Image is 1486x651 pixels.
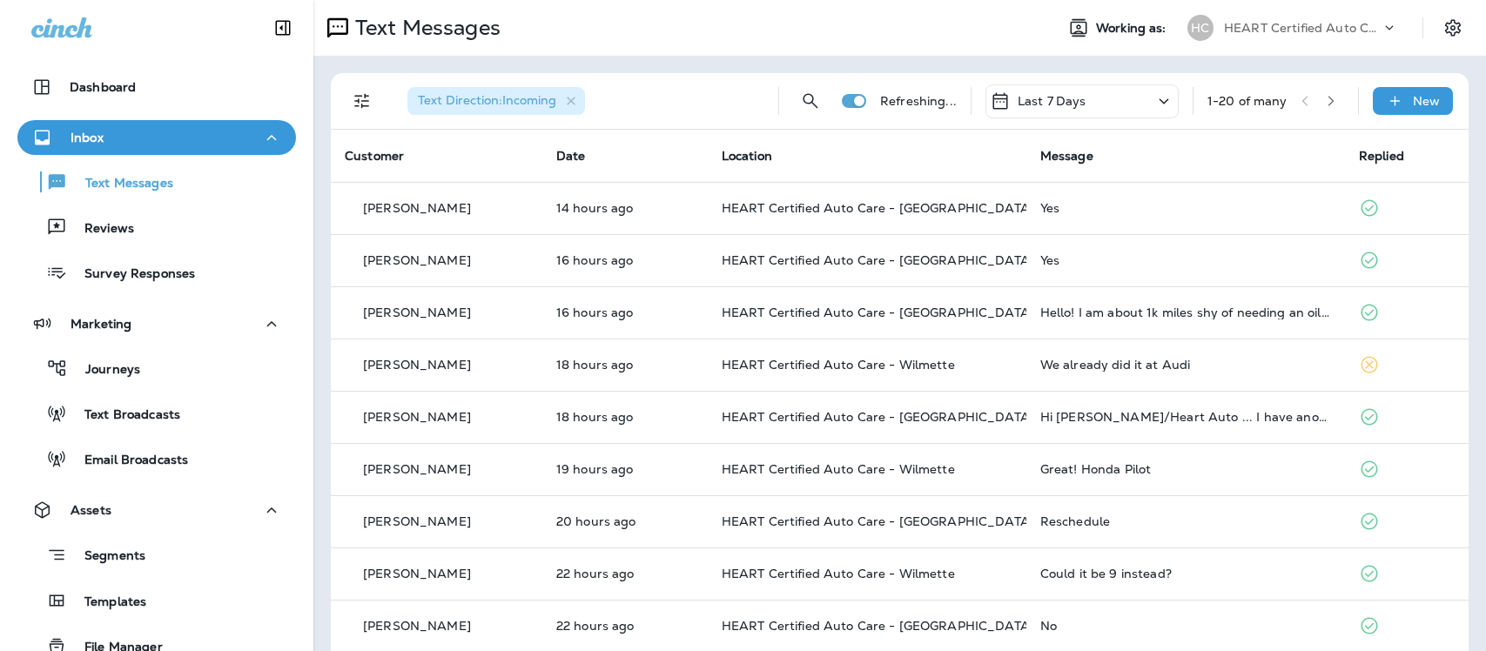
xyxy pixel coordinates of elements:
[722,148,772,164] span: Location
[556,514,694,528] p: Sep 29, 2025 01:19 PM
[363,201,471,215] p: [PERSON_NAME]
[17,164,296,200] button: Text Messages
[1040,201,1331,215] div: Yes
[722,252,1034,268] span: HEART Certified Auto Care - [GEOGRAPHIC_DATA]
[1040,358,1331,372] div: We already did it at Audi
[1040,514,1331,528] div: Reschedule
[1437,12,1469,44] button: Settings
[1187,15,1214,41] div: HC
[259,10,307,45] button: Collapse Sidebar
[418,92,556,108] span: Text Direction : Incoming
[17,120,296,155] button: Inbox
[556,305,694,319] p: Sep 29, 2025 05:01 PM
[1040,462,1331,476] div: Great! Honda Pilot
[71,503,111,517] p: Assets
[17,306,296,341] button: Marketing
[348,15,501,41] p: Text Messages
[1413,94,1440,108] p: New
[1096,21,1170,36] span: Working as:
[556,253,694,267] p: Sep 29, 2025 05:24 PM
[722,357,955,372] span: HEART Certified Auto Care - Wilmette
[1040,253,1331,267] div: Yes
[1040,305,1331,319] div: Hello! I am about 1k miles shy of needing an oil change can I get scheduled for the end of Novemb...
[67,407,180,424] p: Text Broadcasts
[1040,410,1331,424] div: Hi Kieesha/Heart Auto ... I have another follow-up question for Sam from my visit on Aug. 1. I ne...
[67,548,145,566] p: Segments
[722,200,1034,216] span: HEART Certified Auto Care - [GEOGRAPHIC_DATA]
[67,594,146,611] p: Templates
[363,619,471,633] p: [PERSON_NAME]
[556,358,694,372] p: Sep 29, 2025 03:03 PM
[363,514,471,528] p: [PERSON_NAME]
[71,131,104,144] p: Inbox
[880,94,957,108] p: Refreshing...
[1224,21,1381,35] p: HEART Certified Auto Care
[556,462,694,476] p: Sep 29, 2025 01:44 PM
[67,453,188,469] p: Email Broadcasts
[363,567,471,581] p: [PERSON_NAME]
[17,440,296,477] button: Email Broadcasts
[17,70,296,104] button: Dashboard
[363,305,471,319] p: [PERSON_NAME]
[1040,148,1093,164] span: Message
[70,80,136,94] p: Dashboard
[407,87,585,115] div: Text Direction:Incoming
[71,317,131,331] p: Marketing
[722,305,1034,320] span: HEART Certified Auto Care - [GEOGRAPHIC_DATA]
[556,148,586,164] span: Date
[1207,94,1288,108] div: 1 - 20 of many
[17,209,296,245] button: Reviews
[722,566,955,581] span: HEART Certified Auto Care - Wilmette
[17,395,296,432] button: Text Broadcasts
[556,410,694,424] p: Sep 29, 2025 02:32 PM
[556,619,694,633] p: Sep 29, 2025 10:40 AM
[722,513,1034,529] span: HEART Certified Auto Care - [GEOGRAPHIC_DATA]
[67,266,195,283] p: Survey Responses
[363,358,471,372] p: [PERSON_NAME]
[345,84,380,118] button: Filters
[363,462,471,476] p: [PERSON_NAME]
[17,493,296,527] button: Assets
[363,253,471,267] p: [PERSON_NAME]
[17,582,296,619] button: Templates
[722,618,1034,634] span: HEART Certified Auto Care - [GEOGRAPHIC_DATA]
[345,148,404,164] span: Customer
[1359,148,1404,164] span: Replied
[363,410,471,424] p: [PERSON_NAME]
[68,176,173,192] p: Text Messages
[17,350,296,386] button: Journeys
[68,362,140,379] p: Journeys
[17,536,296,574] button: Segments
[556,201,694,215] p: Sep 29, 2025 07:01 PM
[556,567,694,581] p: Sep 29, 2025 10:53 AM
[1018,94,1086,108] p: Last 7 Days
[67,221,134,238] p: Reviews
[17,254,296,291] button: Survey Responses
[1040,619,1331,633] div: No
[793,84,828,118] button: Search Messages
[722,461,955,477] span: HEART Certified Auto Care - Wilmette
[722,409,1034,425] span: HEART Certified Auto Care - [GEOGRAPHIC_DATA]
[1040,567,1331,581] div: Could it be 9 instead?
